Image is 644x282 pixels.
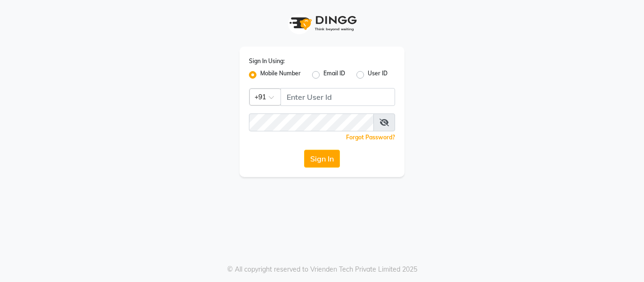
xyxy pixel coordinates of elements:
[281,88,395,106] input: Username
[260,69,301,81] label: Mobile Number
[368,69,388,81] label: User ID
[304,150,340,168] button: Sign In
[284,9,360,37] img: logo1.svg
[249,113,374,131] input: Username
[249,57,285,65] label: Sign In Using:
[323,69,345,81] label: Email ID
[346,134,395,141] a: Forgot Password?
